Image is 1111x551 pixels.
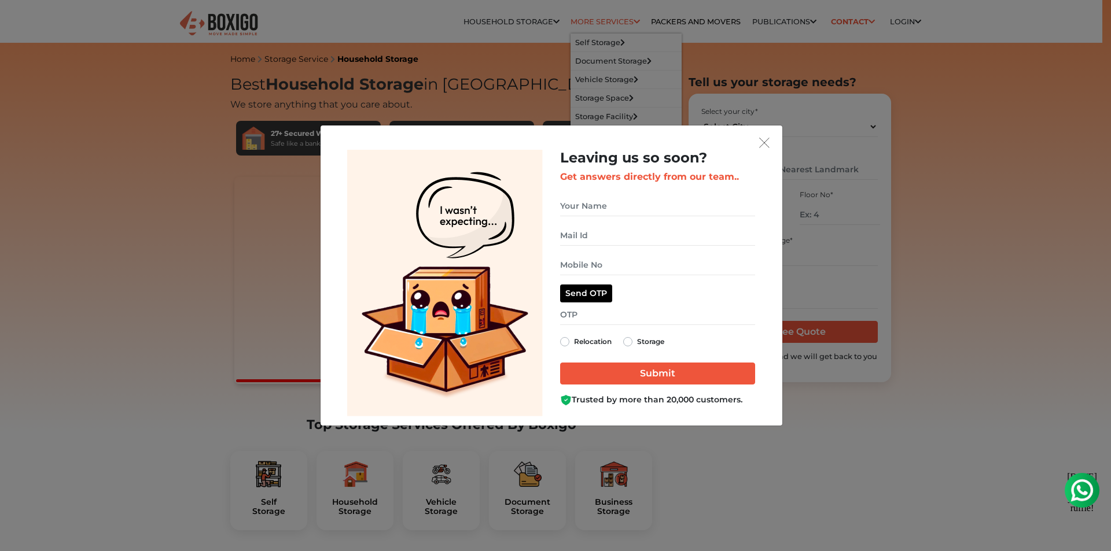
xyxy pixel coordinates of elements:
input: Submit [560,363,755,384]
img: whatsapp-icon.svg [12,12,35,35]
input: OTP [560,305,755,325]
button: Send OTP [560,284,612,302]
input: Mobile No [560,255,755,275]
label: Relocation [574,335,612,349]
input: Mail Id [560,225,755,246]
h3: Get answers directly from our team.. [560,171,755,182]
img: exit [759,138,770,148]
div: Trusted by more than 20,000 customers. [560,394,755,406]
h2: Leaving us so soon? [560,150,755,167]
label: Storage [637,335,664,349]
input: Your Name [560,196,755,216]
img: Boxigo Customer Shield [560,394,572,406]
div: [DATE] [DATE] you use ruffle! [5,5,42,46]
img: Lead Welcome Image [347,150,543,416]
